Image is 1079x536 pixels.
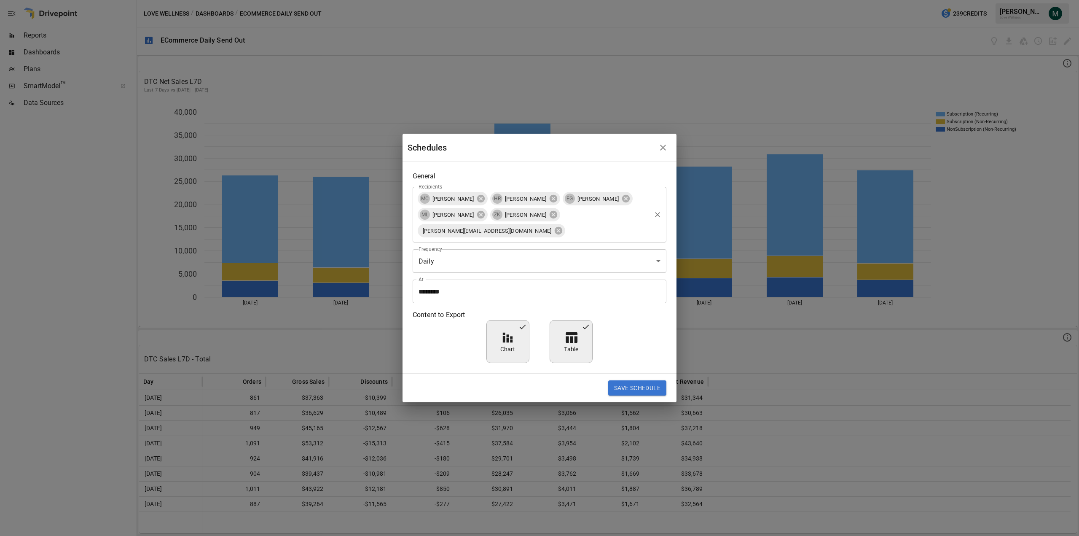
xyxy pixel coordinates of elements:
span: [PERSON_NAME] [500,194,551,204]
div: ZK[PERSON_NAME] [490,208,560,221]
span: [PERSON_NAME] [427,210,479,220]
label: Recipients [419,183,442,190]
label: Frequency [419,245,442,253]
div: Daily [413,249,666,273]
div: Schedules [408,141,655,154]
div: HR [492,194,502,204]
p: Content to Export [413,310,666,320]
button: Clear [652,209,663,221]
p: Table [564,345,578,353]
div: EG [565,194,575,204]
div: HR[PERSON_NAME] [490,192,560,205]
p: Chart [500,345,515,353]
label: At [419,276,423,283]
div: ML[PERSON_NAME] [418,208,488,221]
div: ML [420,210,430,220]
div: General [413,172,666,180]
span: [PERSON_NAME][EMAIL_ADDRESS][DOMAIN_NAME] [418,226,556,236]
span: [PERSON_NAME] [500,210,551,220]
input: Choose time, selected time is 7:30 AM [413,280,660,303]
span: [PERSON_NAME] [572,194,624,204]
div: EG[PERSON_NAME] [563,192,633,205]
div: [PERSON_NAME][EMAIL_ADDRESS][DOMAIN_NAME] [418,224,565,237]
span: [PERSON_NAME] [427,194,479,204]
button: Save Schedule [608,380,666,396]
div: ZK [492,210,502,220]
div: MC [420,194,430,204]
div: MC[PERSON_NAME] [418,192,488,205]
